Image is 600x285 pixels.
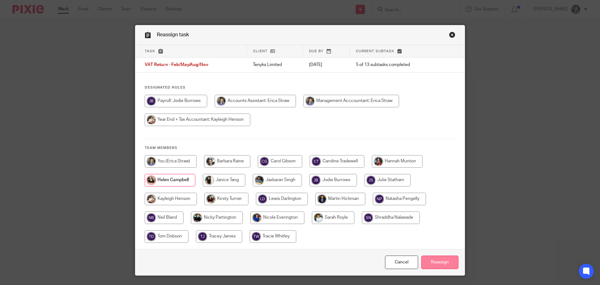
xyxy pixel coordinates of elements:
a: Close this dialog window [449,32,455,40]
span: Client [253,49,267,53]
p: [DATE] [309,62,343,68]
span: Reassign task [157,32,189,37]
span: Due by [309,49,323,53]
h4: Team members [145,145,455,150]
p: Tenyks Limited [253,62,296,68]
span: Current subtask [356,49,394,53]
h4: Designated Roles [145,85,455,90]
span: VAT Return - Feb/May/Aug/Nov [145,63,208,67]
td: 5 of 13 subtasks completed [350,58,439,73]
input: Reassign [421,256,458,269]
a: Close this dialog window [385,256,418,269]
span: Task [145,49,155,53]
